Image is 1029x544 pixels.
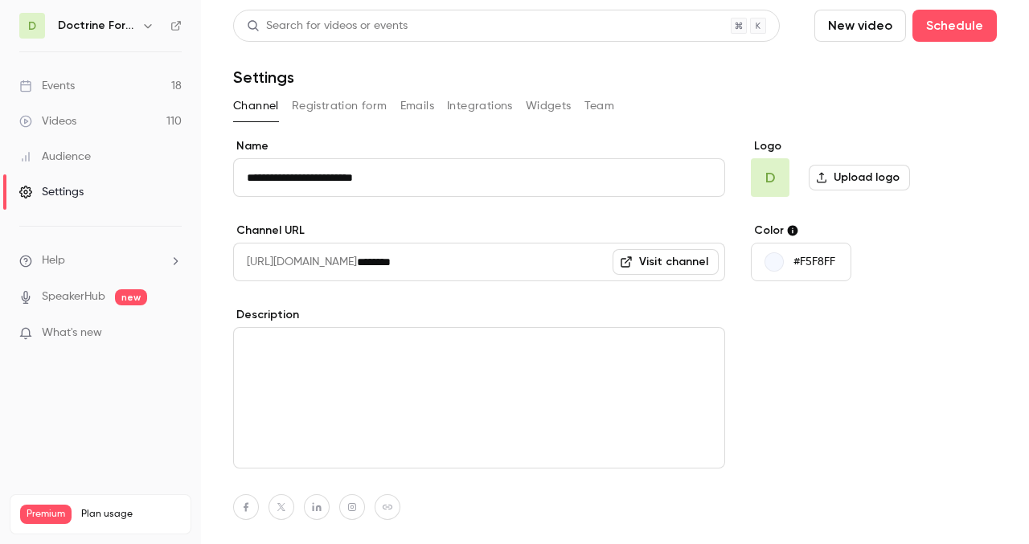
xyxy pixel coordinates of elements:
[233,93,279,119] button: Channel
[19,252,182,269] li: help-dropdown-opener
[233,223,725,239] label: Channel URL
[814,10,906,42] button: New video
[247,18,408,35] div: Search for videos or events
[115,289,147,305] span: new
[42,288,105,305] a: SpeakerHub
[28,18,36,35] span: D
[81,508,181,521] span: Plan usage
[233,243,357,281] span: [URL][DOMAIN_NAME]
[58,18,135,34] h6: Doctrine Formation Avocats
[400,93,434,119] button: Emails
[793,254,835,270] p: #F5F8FF
[19,78,75,94] div: Events
[584,93,615,119] button: Team
[809,165,910,190] label: Upload logo
[751,138,997,154] label: Logo
[526,93,572,119] button: Widgets
[42,252,65,269] span: Help
[233,138,725,154] label: Name
[19,113,76,129] div: Videos
[613,249,719,275] a: Visit channel
[233,307,725,323] label: Description
[20,505,72,524] span: Premium
[765,167,776,189] span: D
[42,325,102,342] span: What's new
[751,223,997,239] label: Color
[19,149,91,165] div: Audience
[292,93,387,119] button: Registration form
[912,10,997,42] button: Schedule
[751,243,851,281] button: #F5F8FF
[233,67,294,87] h1: Settings
[447,93,513,119] button: Integrations
[751,138,997,197] section: Logo
[162,326,182,341] iframe: Noticeable Trigger
[19,184,84,200] div: Settings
